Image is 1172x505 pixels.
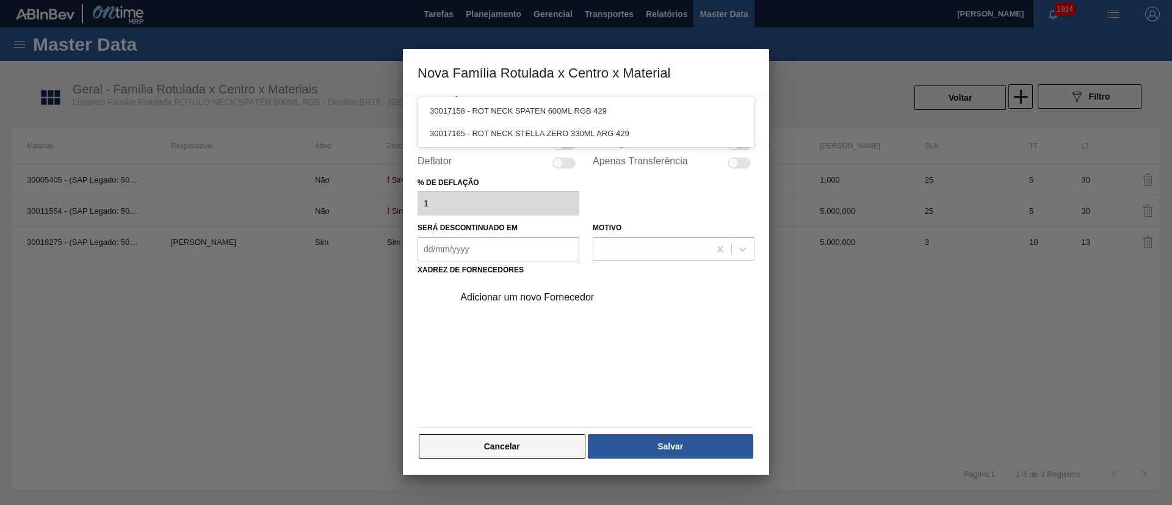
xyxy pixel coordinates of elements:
label: Xadrez de Fornecedores [418,266,524,274]
div: 30017158 - ROT NECK SPATEN 600ML RGB 429 [418,100,754,122]
button: Salvar [588,434,753,459]
label: Responsável [418,96,473,105]
label: Deflator [418,156,452,170]
div: 30017165 - ROT NECK STELLA ZERO 330ML ARG 429 [418,122,754,145]
label: Será descontinuado em [418,223,518,232]
h3: Nova Família Rotulada x Centro x Material [403,49,769,95]
label: Motivo [593,223,621,232]
label: Apenas Transferência [593,156,688,170]
div: Adicionar um novo Fornecedor [460,292,700,303]
label: % de deflação [418,174,579,192]
input: dd/mm/yyyy [418,237,579,261]
button: Cancelar [419,434,585,459]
